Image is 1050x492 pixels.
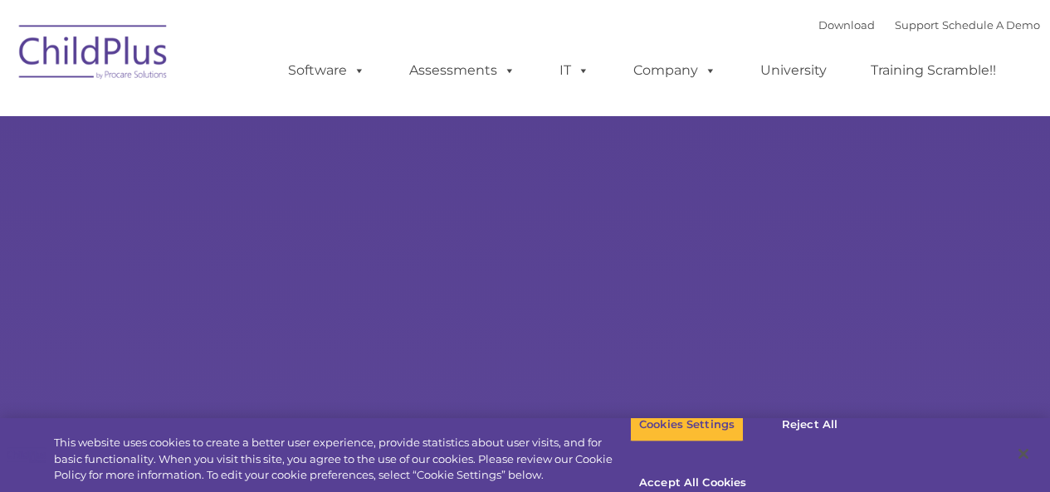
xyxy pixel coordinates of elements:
a: Schedule A Demo [942,18,1040,32]
a: Training Scramble!! [854,54,1013,87]
a: Company [617,54,733,87]
button: Reject All [758,407,862,442]
button: Close [1005,436,1042,472]
a: IT [543,54,606,87]
a: Assessments [393,54,532,87]
a: Download [818,18,875,32]
a: Support [895,18,939,32]
font: | [818,18,1040,32]
a: University [744,54,843,87]
button: Cookies Settings [630,407,744,442]
a: Software [271,54,382,87]
div: This website uses cookies to create a better user experience, provide statistics about user visit... [54,435,630,484]
img: ChildPlus by Procare Solutions [11,13,177,96]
